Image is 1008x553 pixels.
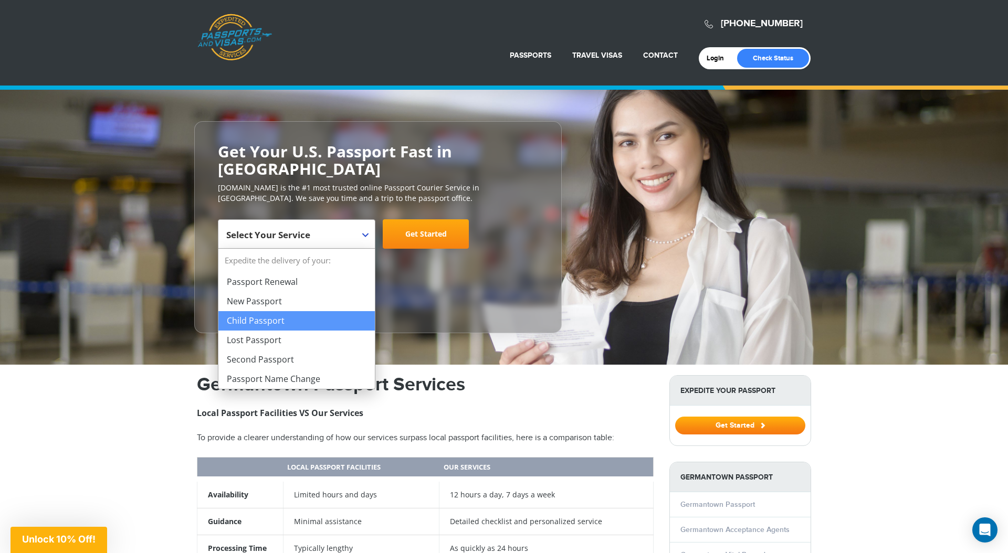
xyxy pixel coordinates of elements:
a: Get Started [383,219,469,249]
a: Germantown Acceptance Agents [680,525,790,534]
a: Login [707,54,731,62]
strong: Availability [208,490,248,499]
a: [PHONE_NUMBER] [721,18,803,29]
strong: Guidance [208,516,241,526]
button: Get Started [675,417,805,434]
strong: Expedite the delivery of your: [218,249,375,272]
td: Detailed checklist and personalized service [439,508,654,535]
strong: Germantown Passport [670,462,811,492]
a: Get Started [675,421,805,429]
strong: Expedite Your Passport [670,376,811,406]
h2: Get Your U.S. Passport Fast in [GEOGRAPHIC_DATA] [218,143,538,177]
li: New Passport [218,292,375,311]
a: Passports & [DOMAIN_NAME] [197,14,272,61]
a: Germantown Passport [680,500,755,509]
th: Our Services [439,457,654,479]
h1: Germantown Passport Services [197,375,654,394]
td: Limited hours and days [283,479,439,508]
p: To provide a clearer understanding of how our services surpass local passport facilities, here is... [197,432,654,444]
a: Check Status [737,49,809,68]
div: Open Intercom Messenger [972,517,997,543]
a: Travel Visas [572,51,622,60]
td: Minimal assistance [283,508,439,535]
span: Select Your Service [218,219,375,249]
p: [DOMAIN_NAME] is the #1 most trusted online Passport Courier Service in [GEOGRAPHIC_DATA]. We sav... [218,183,538,204]
span: Starting at $199 + government fees [218,254,538,264]
h3: Local Passport Facilities VS Our Services [197,407,654,419]
li: Passport Name Change [218,369,375,389]
strong: Processing Time [208,543,267,553]
li: Expedite the delivery of your: [218,249,375,389]
a: Contact [643,51,678,60]
th: Local Passport Facilities [283,457,439,479]
div: Unlock 10% Off! [10,527,107,553]
span: Select Your Service [226,224,364,253]
a: Passports [510,51,551,60]
li: Child Passport [218,311,375,331]
span: Select Your Service [226,229,310,241]
td: 12 hours a day, 7 days a week [439,479,654,508]
li: Lost Passport [218,331,375,350]
li: Passport Renewal [218,272,375,292]
li: Second Passport [218,350,375,369]
span: Unlock 10% Off! [22,534,96,545]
